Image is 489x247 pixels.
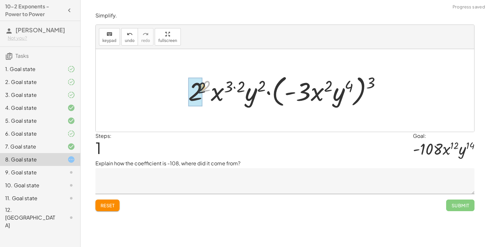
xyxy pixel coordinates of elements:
i: Task finished and correct. [67,104,75,112]
i: redo [142,30,149,38]
i: Task finished and part of it marked as correct. [67,91,75,99]
p: Explain how the coefficient is -108, where did it come from? [95,160,474,167]
span: fullscreen [158,38,177,43]
div: 1. Goal state [5,65,57,73]
h4: 10-2 Exponents - Power to Power [5,3,64,18]
i: keyboard [106,30,112,38]
div: 6. Goal state [5,130,57,138]
div: 9. Goal state [5,169,57,176]
label: Steps: [95,132,112,139]
i: undo [127,30,133,38]
div: 10. Goal state [5,181,57,189]
i: Task finished and part of it marked as correct. [67,130,75,138]
div: Not you? [8,35,75,41]
button: keyboardkeypad [99,28,120,46]
i: Task finished and correct. [67,117,75,125]
button: undoundo [121,28,138,46]
span: redo [141,38,150,43]
span: Tasks [15,52,29,59]
div: 12. [GEOGRAPHIC_DATA] [5,206,57,229]
i: Task finished and correct. [67,143,75,150]
span: Progress saved [453,4,485,10]
span: keypad [103,38,117,43]
i: Task not started. [67,169,75,176]
button: redoredo [138,28,153,46]
span: 1 [95,138,101,158]
span: undo [125,38,134,43]
i: Task started. [67,156,75,163]
i: Task not started. [67,214,75,221]
i: Task not started. [67,181,75,189]
div: 3. Goal state [5,91,57,99]
div: 5. Goal state [5,117,57,125]
i: Task finished and part of it marked as correct. [67,78,75,86]
div: 2. Goal state [5,78,57,86]
i: Task not started. [67,194,75,202]
i: Task finished and part of it marked as correct. [67,65,75,73]
p: Simplify. [95,12,474,19]
div: 4. Goal state [5,104,57,112]
button: fullscreen [155,28,181,46]
div: 7. Goal state [5,143,57,150]
span: [PERSON_NAME] [15,26,65,34]
div: Goal: [413,132,474,140]
span: Reset [101,202,115,208]
div: 11. Goal state [5,194,57,202]
button: Reset [95,200,120,211]
div: 8. Goal state [5,156,57,163]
